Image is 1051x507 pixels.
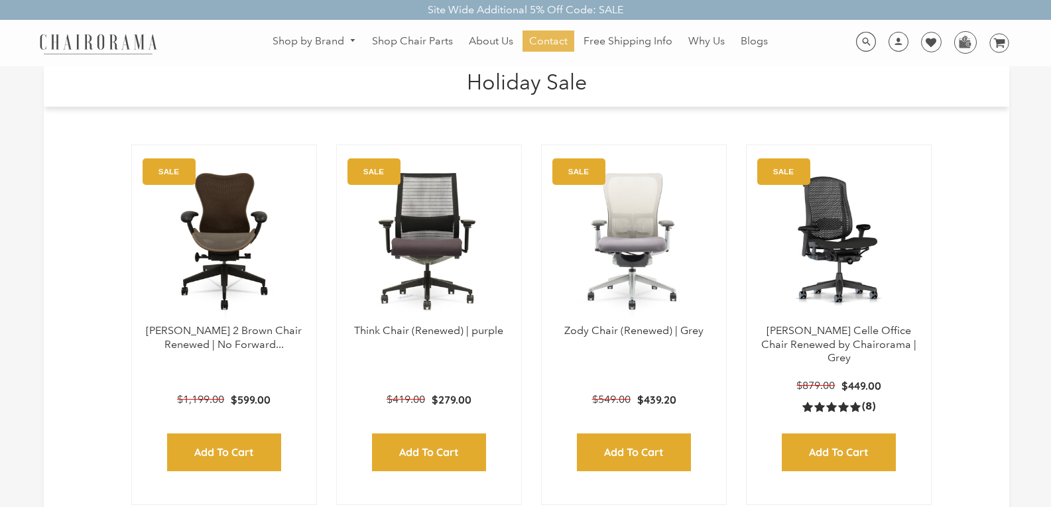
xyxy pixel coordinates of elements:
img: Herman Miller Celle Office Chair Renewed by Chairorama | Grey - chairorama [760,158,918,324]
text: SALE [158,167,178,176]
a: Contact [523,30,574,52]
span: $1,199.00 [177,393,224,406]
a: Shop Chair Parts [365,30,460,52]
span: $279.00 [432,393,471,406]
img: Zody Chair (Renewed) | Grey - chairorama [555,158,713,324]
a: Herman Miller Celle Office Chair Renewed by Chairorama | Grey - chairorama Herman Miller Celle Of... [760,158,918,324]
span: $549.00 [592,393,631,406]
a: About Us [462,30,520,52]
a: Herman Miller Mirra 2 Brown Chair Renewed | No Forward Tilt | - chairorama Herman Miller Mirra 2 ... [145,158,303,324]
a: Zody Chair (Renewed) | Grey [564,324,704,337]
input: Add to Cart [372,433,486,471]
a: Why Us [682,30,731,52]
input: Add to Cart [782,433,896,471]
a: [PERSON_NAME] Celle Office Chair Renewed by Chairorama | Grey [761,324,916,365]
span: $599.00 [231,393,271,406]
span: About Us [469,34,513,48]
input: Add to Cart [577,433,691,471]
span: (8) [862,400,875,414]
input: Add to Cart [167,433,281,471]
span: $449.00 [841,379,881,392]
span: $439.20 [637,393,676,406]
a: Think Chair (Renewed) | purple [354,324,503,337]
text: SALE [773,167,794,176]
text: SALE [568,167,589,176]
a: Blogs [734,30,774,52]
img: chairorama [32,32,164,55]
a: Zody Chair (Renewed) | Grey - chairorama Zody Chair (Renewed) | Grey - chairorama [555,158,713,324]
img: Think Chair (Renewed) | purple - chairorama [350,158,508,324]
img: Herman Miller Mirra 2 Brown Chair Renewed | No Forward Tilt | - chairorama [145,158,303,324]
a: [PERSON_NAME] 2 Brown Chair Renewed | No Forward... [146,324,302,351]
span: $419.00 [387,393,425,406]
a: Free Shipping Info [577,30,679,52]
a: 5.0 rating (8 votes) [802,400,875,414]
span: Contact [529,34,568,48]
span: Shop Chair Parts [372,34,453,48]
span: Blogs [741,34,768,48]
h1: Holiday Sale [57,66,995,95]
nav: DesktopNavigation [221,30,820,55]
a: Shop by Brand [266,31,363,52]
a: Think Chair (Renewed) | purple - chairorama Think Chair (Renewed) | purple - chairorama [350,158,508,324]
span: Free Shipping Info [584,34,672,48]
img: WhatsApp_Image_2024-07-12_at_16.23.01.webp [955,32,975,52]
span: Why Us [688,34,725,48]
text: SALE [363,167,384,176]
span: $879.00 [796,379,835,392]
